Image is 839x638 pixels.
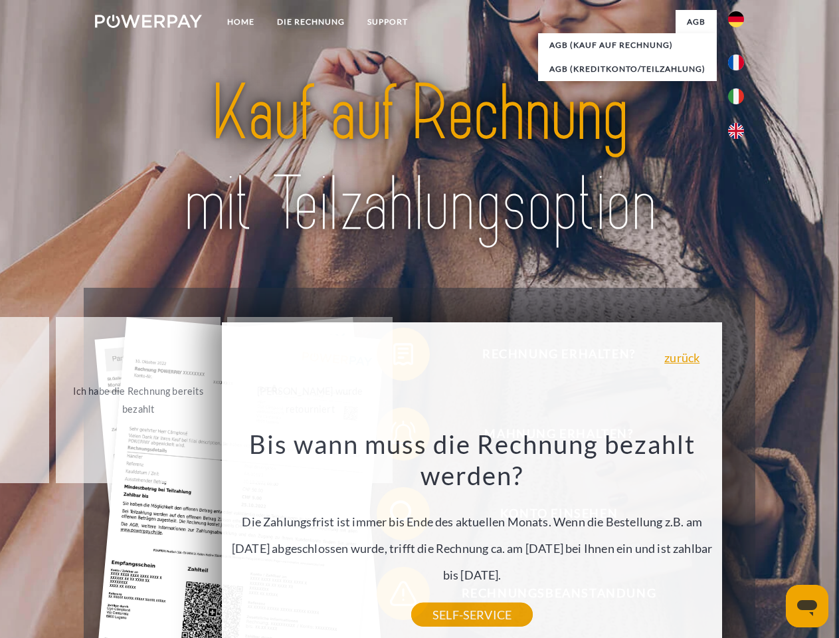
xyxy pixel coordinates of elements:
[127,64,712,255] img: title-powerpay_de.svg
[538,33,717,57] a: AGB (Kauf auf Rechnung)
[786,585,828,627] iframe: Schaltfläche zum Öffnen des Messaging-Fensters
[356,10,419,34] a: SUPPORT
[230,428,715,615] div: Die Zahlungsfrist ist immer bis Ende des aktuellen Monats. Wenn die Bestellung z.B. am [DATE] abg...
[728,54,744,70] img: fr
[95,15,202,28] img: logo-powerpay-white.svg
[266,10,356,34] a: DIE RECHNUNG
[64,382,213,418] div: Ich habe die Rechnung bereits bezahlt
[728,123,744,139] img: en
[411,603,533,627] a: SELF-SERVICE
[664,352,699,364] a: zurück
[230,428,715,492] h3: Bis wann muss die Rechnung bezahlt werden?
[728,88,744,104] img: it
[676,10,717,34] a: agb
[216,10,266,34] a: Home
[728,11,744,27] img: de
[538,57,717,81] a: AGB (Kreditkonto/Teilzahlung)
